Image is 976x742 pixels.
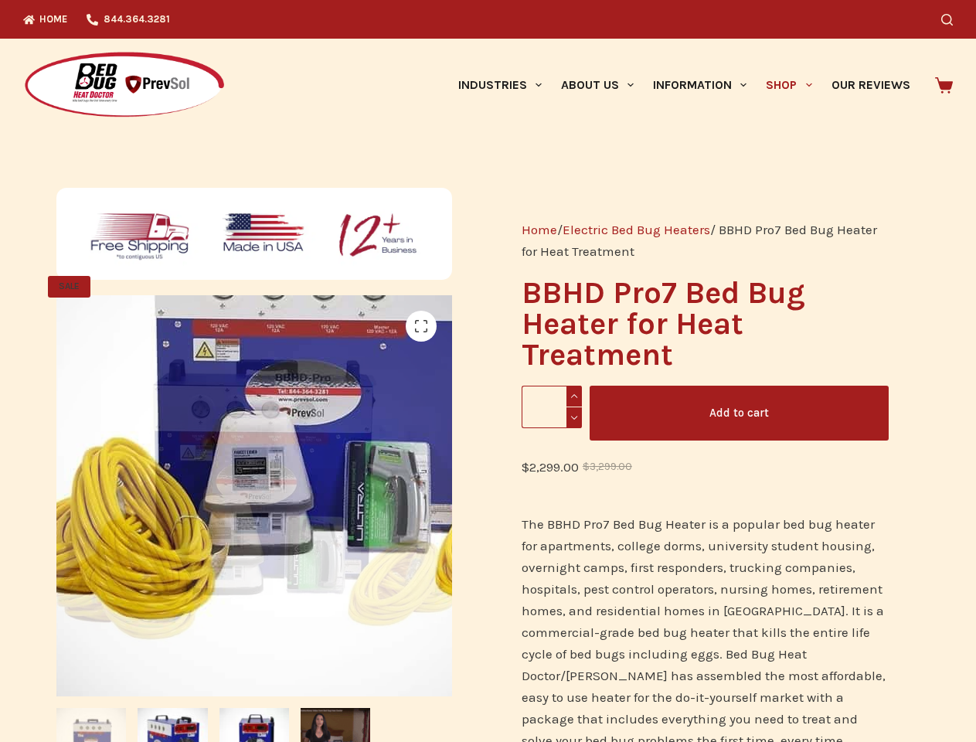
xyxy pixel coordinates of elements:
button: Add to cart [590,386,889,441]
a: About Us [551,39,643,131]
a: Electric Bed Bug Heaters [563,222,710,237]
button: Search [941,14,953,26]
button: Open LiveChat chat widget [12,6,59,53]
a: Shop [757,39,821,131]
span: $ [522,459,529,475]
img: Prevsol/Bed Bug Heat Doctor [23,51,226,120]
h1: BBHD Pro7 Bed Bug Heater for Heat Treatment [522,277,889,370]
span: $ [583,461,590,472]
bdi: 3,299.00 [583,461,632,472]
a: View full-screen image gallery [406,311,437,342]
a: Our Reviews [821,39,920,131]
nav: Primary [448,39,920,131]
a: Home [522,222,557,237]
bdi: 2,299.00 [522,459,579,475]
span: SALE [48,276,90,298]
input: Product quantity [522,386,582,428]
a: Information [644,39,757,131]
nav: Breadcrumb [522,219,889,262]
a: Industries [448,39,551,131]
